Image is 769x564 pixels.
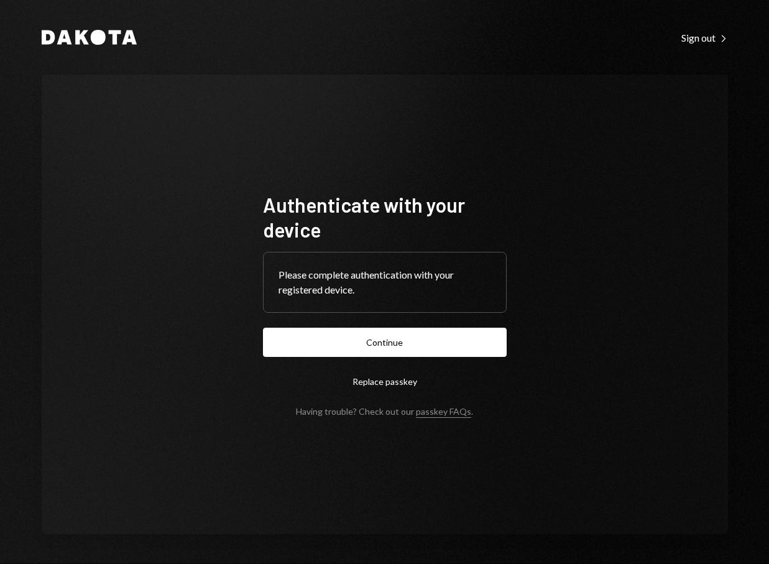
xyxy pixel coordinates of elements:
[681,32,728,44] div: Sign out
[296,406,473,417] div: Having trouble? Check out our .
[279,267,491,297] div: Please complete authentication with your registered device.
[416,406,471,418] a: passkey FAQs
[681,30,728,44] a: Sign out
[263,192,507,242] h1: Authenticate with your device
[263,367,507,396] button: Replace passkey
[263,328,507,357] button: Continue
